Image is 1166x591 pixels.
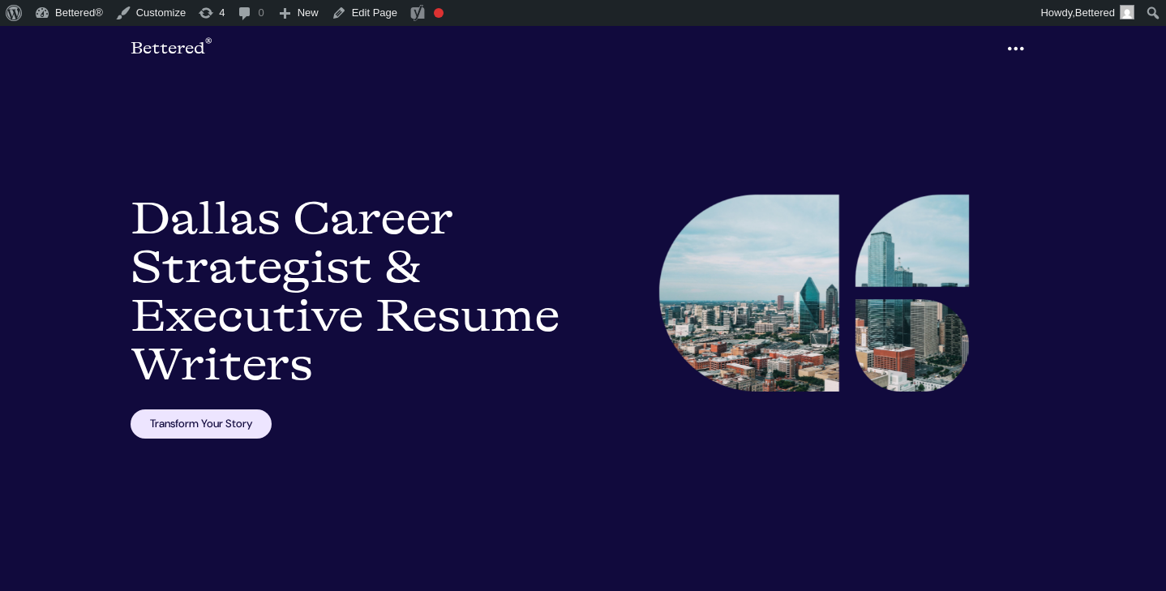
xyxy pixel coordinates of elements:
[434,8,444,18] div: Focus keyphrase not set
[1075,6,1115,19] span: Bettered
[131,32,212,65] a: Bettered®
[205,37,212,51] sup: ®
[131,195,573,390] h1: Dallas Career Strategist & Executive Resume Writers
[131,409,272,439] a: Transform Your Story
[659,195,969,392] img: Resume Writing Services Dallas TX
